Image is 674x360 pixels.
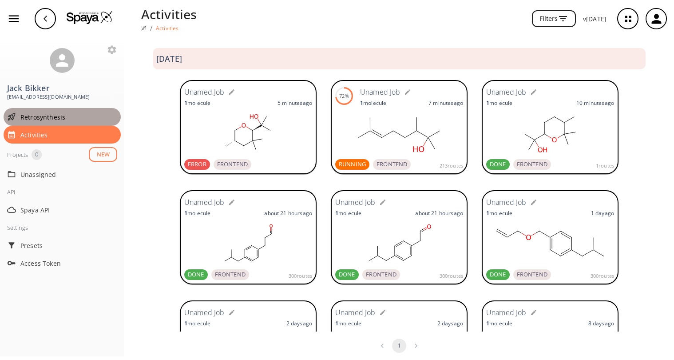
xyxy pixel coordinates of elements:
div: Unassigned [4,165,121,183]
h6: Unamed Job [335,197,376,208]
h3: [DATE] [156,54,182,64]
span: Presets [20,241,117,250]
span: 300 routes [591,272,614,280]
p: molecule [360,99,386,107]
a: Unamed Job1moleculeabout 21 hoursagoDONEFRONTEND300routes [180,190,317,286]
span: DONE [335,270,359,279]
span: Activities [20,130,117,140]
span: Unassigned [20,170,117,179]
button: NEW [89,147,117,162]
p: 2 days ago [286,320,312,327]
p: molecule [486,99,512,107]
strong: 1 [184,209,187,217]
span: FRONTEND [214,160,251,169]
strong: 1 [360,99,363,107]
span: Access Token [20,259,117,268]
div: 72% [339,92,349,100]
svg: OC([C@H]1C(C[C@@H](CO1)C)(C)C)(C)C [184,111,312,156]
span: DONE [486,270,510,279]
p: 1 day ago [591,209,614,217]
span: FRONTEND [513,270,551,279]
a: Unamed Job1molecule10 minutesagoDONEFRONTEND1routes [482,80,618,176]
li: / [150,24,152,33]
span: FRONTEND [362,270,400,279]
strong: 1 [486,209,489,217]
p: molecule [184,99,210,107]
strong: 1 [335,209,338,217]
div: Presets [4,236,121,254]
h6: Unamed Job [184,197,225,208]
h6: Unamed Job [486,197,527,208]
p: molecule [335,320,361,327]
h6: Unamed Job [486,87,527,98]
svg: CC1CCC(OC1(C)C)C(C)(C)O [486,111,614,156]
img: Logo Spaya [67,11,113,24]
p: molecule [486,320,512,327]
p: 8 days ago [588,320,614,327]
p: Activities [141,4,197,24]
strong: 1 [486,320,489,327]
h6: Unamed Job [335,307,376,319]
p: about 21 hours ago [415,209,463,217]
a: Unamed Job1moleculeabout 21 hoursagoDONEFRONTEND300routes [331,190,468,286]
span: Spaya API [20,205,117,215]
strong: 1 [184,320,187,327]
button: page 1 [392,339,406,353]
div: Projects [7,149,28,160]
h3: Jack Bikker [7,84,117,93]
strong: 1 [184,99,187,107]
span: FRONTEND [513,160,551,169]
span: FRONTEND [211,270,249,279]
strong: 1 [335,320,338,327]
span: 300 routes [289,272,312,280]
span: ERROR [184,160,210,169]
span: DONE [486,160,510,169]
p: 2 days ago [437,320,463,327]
a: Unamed Job1molecule1 dayagoDONEFRONTEND300routes [482,190,618,286]
nav: pagination navigation [374,339,424,353]
p: molecule [335,209,361,217]
h6: Unamed Job [184,307,225,319]
a: Unamed Job1molecule5 minutesagoERRORFRONTEND [180,80,317,176]
span: [EMAIL_ADDRESS][DOMAIN_NAME] [7,93,117,101]
p: molecule [184,209,210,217]
p: 5 minutes ago [278,99,312,107]
h6: Unamed Job [184,87,225,98]
svg: O=CCCc1ccc(CC(C)C)cc1 [184,221,312,266]
svg: C=CCOCc1ccc(CC(C)C)cc1 [486,221,614,266]
div: Retrosynthesis [4,108,121,126]
p: molecule [486,209,512,217]
p: Activities [156,24,179,32]
div: Activities [4,126,121,144]
p: v [DATE] [583,14,607,24]
button: Filters [532,10,576,28]
h6: Unamed Job [486,307,527,319]
h6: Unamed Job [360,87,400,98]
div: Spaya API [4,201,121,219]
span: RUNNING [335,160,369,169]
img: Spaya logo [141,25,147,31]
a: 72%Unamed Job1molecule7 minutesagoRUNNINGFRONTEND213routes [331,80,468,176]
p: 7 minutes ago [428,99,463,107]
p: molecule [184,320,210,327]
svg: CC(C)=CCCC(C)C(C)(C)O [335,111,463,156]
span: 0 [32,150,42,159]
span: 213 routes [440,162,463,170]
div: Access Token [4,254,121,272]
span: 300 routes [440,272,463,280]
p: about 21 hours ago [264,209,312,217]
strong: 1 [486,99,489,107]
span: DONE [184,270,208,279]
p: 10 minutes ago [576,99,614,107]
svg: O=CCc1ccc(CC(C)C)cc1 [335,221,463,266]
span: FRONTEND [373,160,411,169]
span: Retrosynthesis [20,112,117,122]
span: 1 routes [596,162,614,170]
